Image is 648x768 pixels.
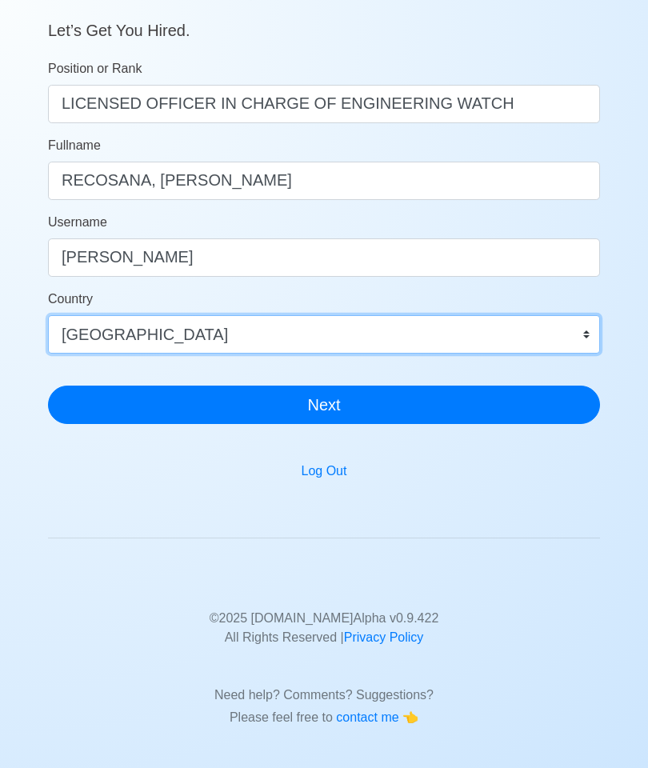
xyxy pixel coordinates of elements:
[48,2,600,40] h5: Let’s Get You Hired.
[48,386,600,424] button: Next
[48,215,107,229] span: Username
[48,290,93,309] label: Country
[60,708,588,727] p: Please feel free to
[48,85,600,123] input: ex. 2nd Officer w/Master License
[291,456,358,486] button: Log Out
[48,162,600,200] input: Your Fullname
[336,710,402,724] span: contact me
[402,710,418,724] span: point
[344,630,424,644] a: Privacy Policy
[48,138,101,152] span: Fullname
[48,238,600,277] input: Ex. donaldcris
[60,590,588,647] p: © 2025 [DOMAIN_NAME] Alpha v 0.9.422 All Rights Reserved |
[48,62,142,75] span: Position or Rank
[60,666,588,705] p: Need help? Comments? Suggestions?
